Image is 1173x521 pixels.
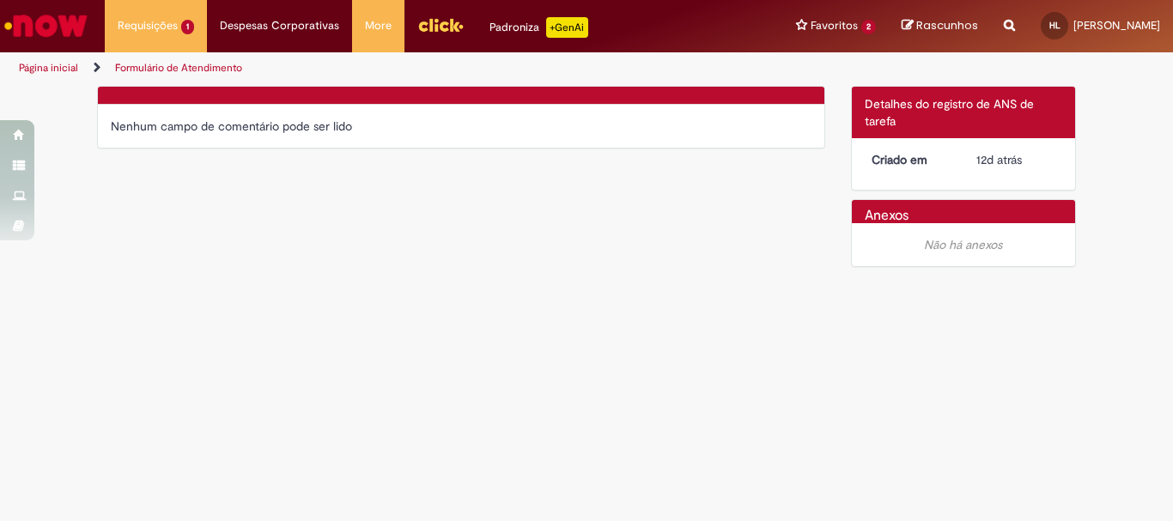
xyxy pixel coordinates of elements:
[865,209,909,224] h2: Anexos
[115,61,242,75] a: Formulário de Atendimento
[976,152,1022,167] span: 12d atrás
[916,17,978,33] span: Rascunhos
[19,61,78,75] a: Página inicial
[111,118,811,135] div: Nenhum campo de comentário pode ser lido
[181,20,194,34] span: 1
[13,52,769,84] ul: Trilhas de página
[924,237,1002,252] em: Não há anexos
[220,17,339,34] span: Despesas Corporativas
[859,151,964,168] dt: Criado em
[417,12,464,38] img: click_logo_yellow_360x200.png
[489,17,588,38] div: Padroniza
[365,17,392,34] span: More
[118,17,178,34] span: Requisições
[811,17,858,34] span: Favoritos
[861,20,876,34] span: 2
[865,96,1034,129] span: Detalhes do registro de ANS de tarefa
[1073,18,1160,33] span: [PERSON_NAME]
[546,17,588,38] p: +GenAi
[976,151,1056,168] div: 19/09/2025 08:43:40
[2,9,90,43] img: ServiceNow
[902,18,978,34] a: Rascunhos
[1049,20,1061,31] span: HL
